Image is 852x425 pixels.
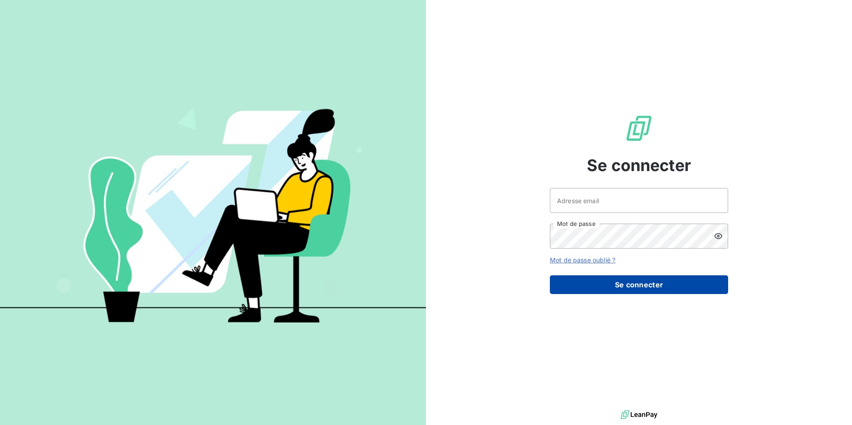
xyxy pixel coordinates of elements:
[625,114,653,143] img: Logo LeanPay
[550,188,728,213] input: placeholder
[550,275,728,294] button: Se connecter
[550,256,615,264] a: Mot de passe oublié ?
[621,408,657,421] img: logo
[587,153,691,177] span: Se connecter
